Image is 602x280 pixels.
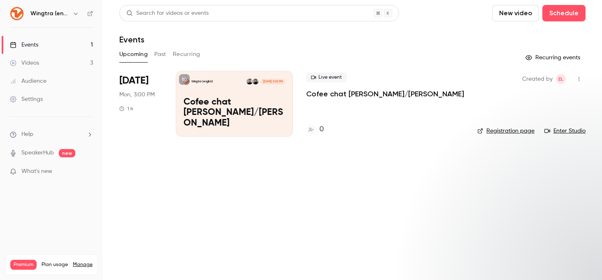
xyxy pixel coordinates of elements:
[184,97,285,129] p: Cofee chat [PERSON_NAME]/[PERSON_NAME]
[10,260,37,270] span: Premium
[119,74,149,87] span: [DATE]
[154,48,166,61] button: Past
[10,7,23,20] img: Wingtra (english)
[558,74,563,84] span: EL
[10,95,43,103] div: Settings
[522,74,553,84] span: Created by
[492,5,539,21] button: New video
[246,79,252,84] img: André Becker
[522,51,586,64] button: Recurring events
[176,71,293,137] a: Cofee chat André/EmilyWingtra (english)Emily LoosliAndré Becker[DATE] 3:00 PMCofee chat [PERSON_N...
[10,130,93,139] li: help-dropdown-opener
[253,79,258,84] img: Emily Loosli
[21,167,52,176] span: What's new
[59,149,75,157] span: new
[21,130,33,139] span: Help
[477,127,535,135] a: Registration page
[10,41,38,49] div: Events
[42,261,68,268] span: Plan usage
[319,124,324,135] h4: 0
[126,9,209,18] div: Search for videos or events
[306,72,347,82] span: Live event
[119,71,163,137] div: Sep 15 Mon, 3:00 PM (Europe/Zurich)
[119,105,133,112] div: 1 h
[306,124,324,135] a: 0
[544,127,586,135] a: Enter Studio
[10,59,39,67] div: Videos
[173,48,200,61] button: Recurring
[191,79,213,84] p: Wingtra (english)
[21,149,54,157] a: SpeakerHub
[73,261,93,268] a: Manage
[30,9,69,18] h6: Wingtra (english)
[119,48,148,61] button: Upcoming
[119,35,144,44] h1: Events
[556,74,566,84] span: Emily Loosli
[10,77,46,85] div: Audience
[306,89,464,99] a: Cofee chat [PERSON_NAME]/[PERSON_NAME]
[260,79,285,84] span: [DATE] 3:00 PM
[119,91,155,99] span: Mon, 3:00 PM
[542,5,586,21] button: Schedule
